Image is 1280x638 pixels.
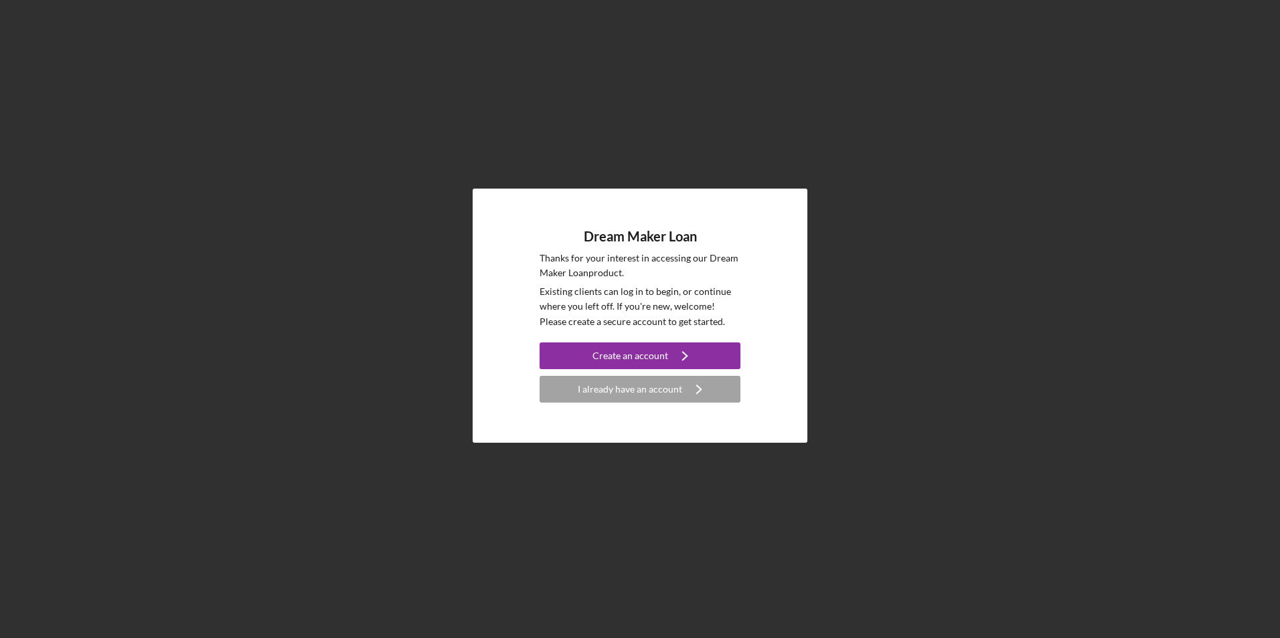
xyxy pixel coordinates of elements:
[540,251,740,281] p: Thanks for your interest in accessing our Dream Maker Loan product.
[540,342,740,369] button: Create an account
[592,342,668,369] div: Create an account
[578,376,682,403] div: I already have an account
[584,229,697,244] h4: Dream Maker Loan
[540,342,740,373] a: Create an account
[540,284,740,329] p: Existing clients can log in to begin, or continue where you left off. If you're new, welcome! Ple...
[540,376,740,403] button: I already have an account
